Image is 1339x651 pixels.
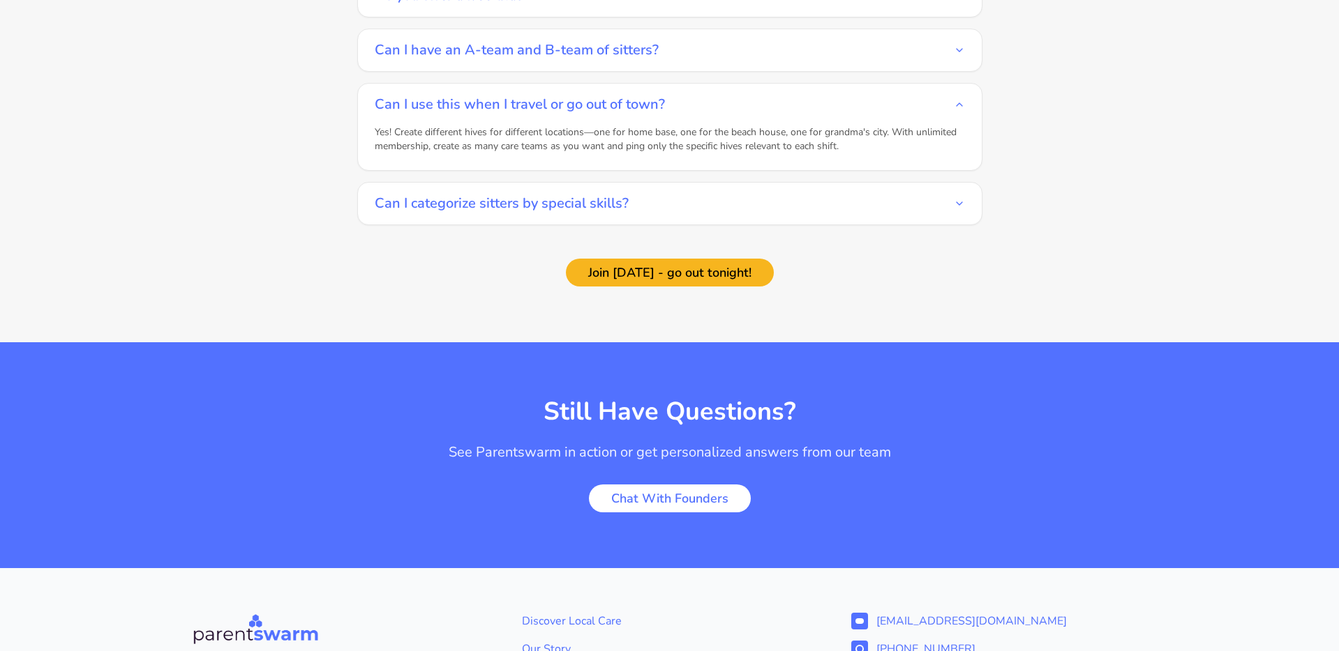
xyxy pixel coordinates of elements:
h2: Still Have Questions? [193,398,1147,426]
a: Chat With Founders [589,484,751,512]
img: Parentswarm Logo [193,613,320,646]
button: Can I categorize sitters by special skills? [375,183,965,224]
button: Can I have an A-team and B-team of sitters? [375,29,965,71]
span: [EMAIL_ADDRESS][DOMAIN_NAME] [876,613,1067,629]
div: Yes! Create different hives for different locations—one for home base, one for the beach house, o... [375,125,965,170]
button: Can I use this when I travel or go out of town? [375,84,965,125]
button: Join [DATE] - go out tonight! [566,259,774,286]
a: Discover Local Care [522,613,818,629]
p: See Parentswarm in action or get personalized answers from our team [435,443,904,462]
a: Join [DATE] - go out tonight! [566,266,774,281]
div: Can I use this when I travel or go out of town? [375,125,965,170]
